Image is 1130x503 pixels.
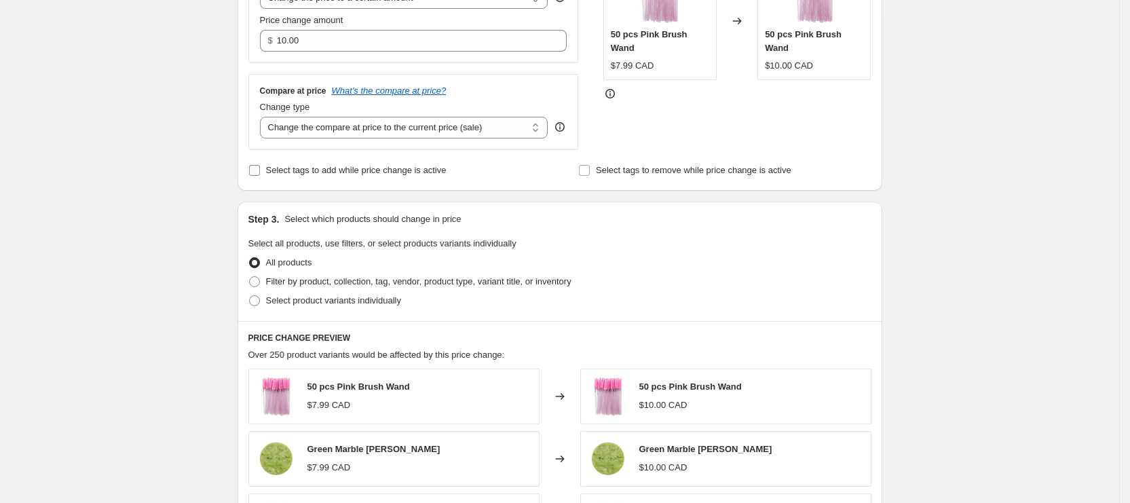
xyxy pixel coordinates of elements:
span: Over 250 product variants would be affected by this price change: [248,350,505,360]
span: $7.99 CAD [307,400,351,410]
span: Change type [260,102,310,112]
img: green-marble-jade-stone_7b0a6b20-3706-4a93-acc6-fbc04a247d03_80x.jpg [588,439,628,479]
span: $10.00 CAD [639,462,688,472]
span: Select tags to remove while price change is active [596,165,791,175]
input: 80.00 [277,30,546,52]
div: help [553,120,567,134]
span: All products [266,257,312,267]
span: 50 pcs Pink Brush Wand [639,381,742,392]
p: Select which products should change in price [284,212,461,226]
h3: Compare at price [260,86,326,96]
span: 50 pcs Pink Brush Wand [611,29,688,53]
span: $ [268,35,273,45]
span: Select product variants individually [266,295,401,305]
span: Green Marble [PERSON_NAME] [639,444,772,454]
span: Green Marble [PERSON_NAME] [307,444,440,454]
span: $7.99 CAD [307,462,351,472]
span: Filter by product, collection, tag, vendor, product type, variant title, or inventory [266,276,571,286]
span: Select tags to add while price change is active [266,165,447,175]
img: green-marble-jade-stone_7b0a6b20-3706-4a93-acc6-fbc04a247d03_80x.jpg [256,439,297,479]
span: 50 pcs Pink Brush Wand [307,381,410,392]
button: What's the compare at price? [332,86,447,96]
span: Price change amount [260,15,343,25]
h2: Step 3. [248,212,280,226]
h6: PRICE CHANGE PREVIEW [248,333,871,343]
img: pinkbrushes_80x.jpg [588,376,628,417]
span: $10.00 CAD [639,400,688,410]
span: $10.00 CAD [765,60,813,71]
span: $7.99 CAD [611,60,654,71]
img: pinkbrushes_80x.jpg [256,376,297,417]
span: Select all products, use filters, or select products variants individually [248,238,516,248]
span: 50 pcs Pink Brush Wand [765,29,842,53]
